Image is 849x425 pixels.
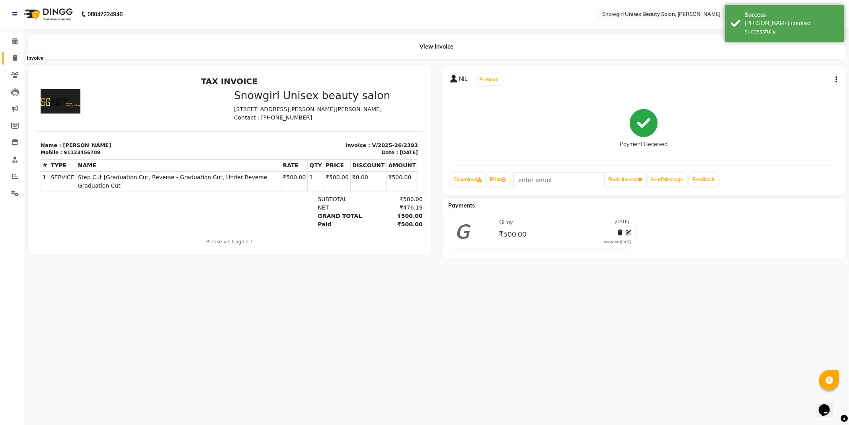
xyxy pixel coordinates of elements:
b: 08047224946 [88,3,123,25]
td: SERVICE [13,98,40,119]
div: ₹500.00 [332,139,387,147]
a: Print [487,173,509,186]
td: ₹0.00 [314,98,351,119]
div: Paid [277,147,332,155]
td: ₹500.00 [245,98,272,119]
th: # [5,86,14,98]
div: Success [745,11,838,19]
div: 91123456789 [28,76,64,83]
th: DISCOUNT [314,86,351,98]
div: Mobile : [5,76,26,83]
div: ₹476.19 [332,130,387,139]
iframe: chat widget [816,393,841,417]
div: Bill created successfully. [745,19,838,36]
a: Feedback [690,173,718,186]
h3: Snowgirl Unisex beauty salon [198,16,382,29]
th: NAME [40,86,245,98]
button: Send Message [648,173,687,186]
td: 1 [272,98,288,119]
span: NIL [459,75,468,86]
p: Please visit again ! [5,165,382,172]
div: [DATE] [364,76,382,83]
th: PRICE [288,86,315,98]
a: Download [451,173,486,186]
span: Payments [449,202,475,209]
div: Payment Received [620,141,667,149]
div: Invoice [25,53,45,63]
p: Name : [PERSON_NAME] [5,68,189,76]
span: ₹500.00 [499,229,527,241]
div: View Invoice [28,35,845,59]
div: Date : [346,76,362,83]
input: enter email [513,172,605,187]
span: Step Cut [Graduation Cut, Reverse - Graduation Cut, Under Reverse Graduation Cut [42,100,244,117]
img: logo [20,3,75,25]
p: [STREET_ADDRESS][PERSON_NAME][PERSON_NAME] [198,32,382,40]
div: NET [277,130,332,139]
span: GPay [500,218,513,227]
button: Prebook [478,74,501,85]
th: AMOUNT [351,86,382,98]
td: ₹500.00 [288,98,315,119]
div: SUBTOTAL [277,122,332,130]
div: Added on [DATE] [603,239,631,245]
p: Contact : [PHONE_NUMBER] [198,40,382,49]
span: [DATE] [615,218,629,227]
th: RATE [245,86,272,98]
div: ₹500.00 [332,147,387,155]
h2: TAX INVOICE [5,3,382,13]
th: QTY [272,86,288,98]
button: Email Invoice [605,173,646,186]
div: ₹500.00 [332,122,387,130]
p: Invoice : V/2025-26/2393 [198,68,382,76]
div: GRAND TOTAL [277,139,332,147]
td: ₹500.00 [351,98,382,119]
td: 1 [5,98,14,119]
th: TYPE [13,86,40,98]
